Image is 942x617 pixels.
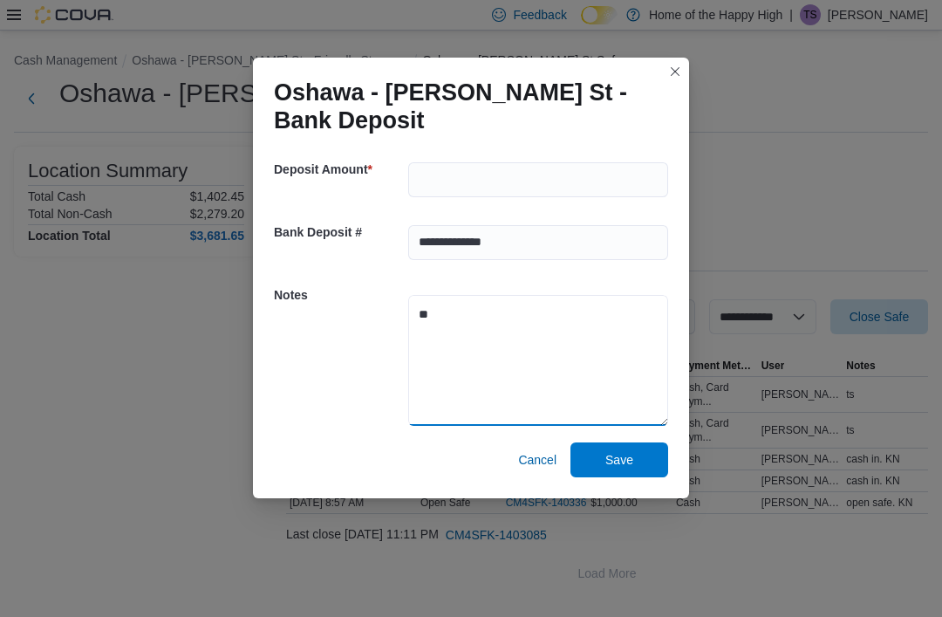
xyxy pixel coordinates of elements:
button: Cancel [511,442,563,477]
h1: Oshawa - [PERSON_NAME] St - Bank Deposit [274,79,654,134]
h5: Notes [274,278,405,312]
button: Closes this modal window [665,61,686,82]
span: Save [605,451,633,469]
h5: Deposit Amount [274,152,405,187]
span: Cancel [518,451,556,469]
button: Save [570,442,668,477]
h5: Bank Deposit # [274,215,405,250]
